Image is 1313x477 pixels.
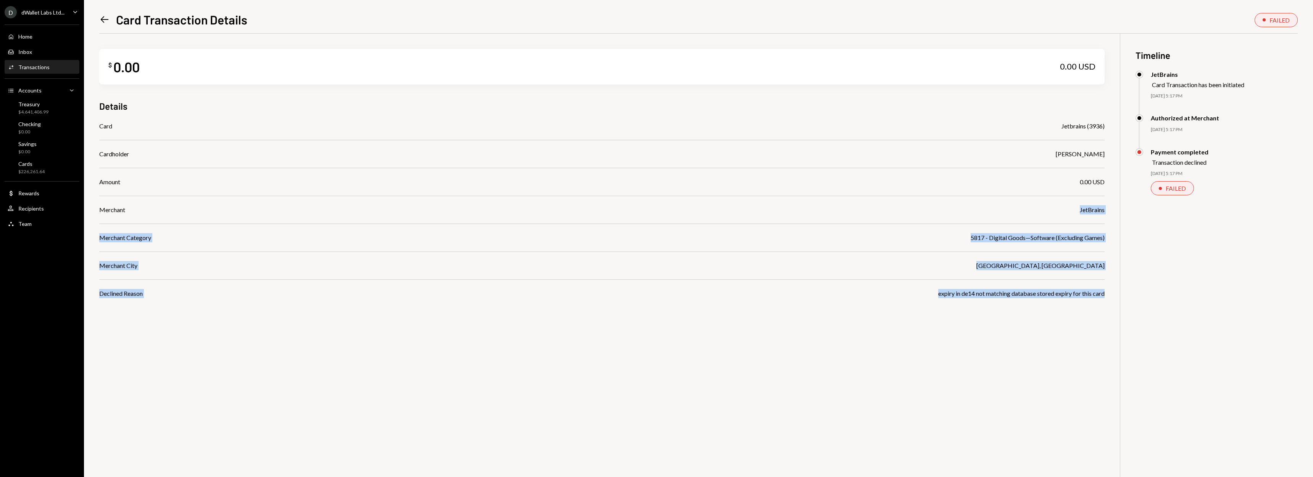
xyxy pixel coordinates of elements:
[18,190,39,196] div: Rewards
[5,217,79,230] a: Team
[99,177,120,187] div: Amount
[99,100,127,112] h3: Details
[18,49,32,55] div: Inbox
[18,87,42,94] div: Accounts
[1166,185,1186,192] div: FAILED
[1152,159,1208,166] div: Transaction declined
[18,169,45,175] div: $226,261.64
[1151,93,1298,99] div: [DATE] 5:17 PM
[99,149,129,159] div: Cardholder
[18,141,37,147] div: Savings
[1080,205,1105,214] div: JetBrains
[5,45,79,58] a: Inbox
[18,109,48,115] div: $4,641,406.99
[1151,170,1298,177] div: [DATE] 5:17 PM
[5,60,79,74] a: Transactions
[1061,122,1105,131] div: Jetbrains (3936)
[5,138,79,157] a: Savings$0.00
[1151,127,1298,133] div: [DATE] 5:17 PM
[1152,81,1244,88] div: Card Transaction has been initiated
[5,186,79,200] a: Rewards
[99,205,125,214] div: Merchant
[1136,49,1298,62] h3: Timeline
[5,6,17,18] div: D
[108,61,112,69] div: $
[976,261,1105,270] div: [GEOGRAPHIC_DATA], [GEOGRAPHIC_DATA]
[18,33,32,40] div: Home
[5,83,79,97] a: Accounts
[18,221,32,227] div: Team
[1151,114,1219,122] div: Authorized at Merchant
[1080,177,1105,187] div: 0.00 USD
[18,121,41,127] div: Checking
[18,205,44,212] div: Recipients
[1151,71,1244,78] div: JetBrains
[1269,16,1290,24] div: FAILED
[99,261,137,270] div: Merchant City
[18,129,41,135] div: $0.00
[971,233,1105,242] div: 5817 - Digital Goods—Software (Excluding Games)
[18,101,48,107] div: Treasury
[1151,148,1208,156] div: Payment completed
[18,161,45,167] div: Cards
[99,289,143,298] div: Declined Reason
[5,99,79,117] a: Treasury$4,641,406.99
[5,158,79,177] a: Cards$226,261.64
[18,64,50,70] div: Transactions
[18,149,37,155] div: $0.00
[99,233,151,242] div: Merchant Category
[116,12,247,27] h1: Card Transaction Details
[99,122,112,131] div: Card
[5,118,79,137] a: Checking$0.00
[113,58,140,75] div: 0.00
[5,29,79,43] a: Home
[5,201,79,215] a: Recipients
[1056,149,1105,159] div: [PERSON_NAME]
[938,289,1105,298] div: expiry in de14 not matching database stored expiry for this card
[1060,61,1095,72] div: 0.00 USD
[21,9,65,16] div: dWallet Labs Ltd...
